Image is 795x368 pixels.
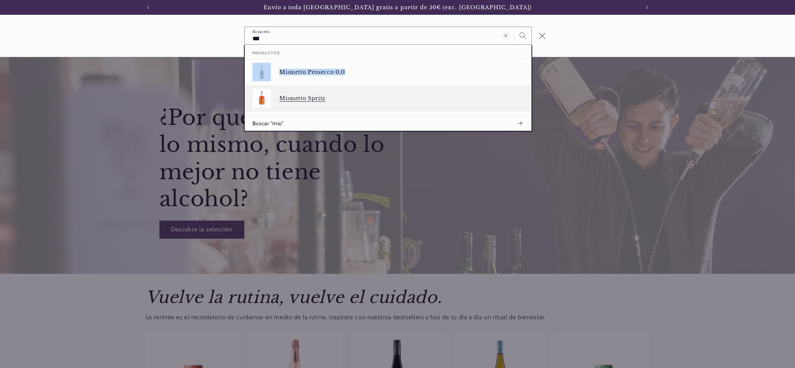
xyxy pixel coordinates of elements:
a: Mionetto Prosecco 0,0 [245,59,531,85]
img: Mionetto Prosecco 0,0 [252,63,271,81]
button: Cerrar [534,27,551,44]
h2: Productos [252,45,524,59]
a: Mionetto Spritz [245,85,531,112]
button: Borrar término de búsqueda [497,27,514,44]
p: Mionetto Spritz [279,95,524,102]
span: Buscar “mio” [252,120,284,127]
span: Envío a toda [GEOGRAPHIC_DATA] gratis a partir de 50€ (exc. [GEOGRAPHIC_DATA]) [264,4,532,11]
p: Mionetto Prosecco 0,0 [279,69,524,75]
img: Mionetto Spritz [252,89,271,108]
button: Búsqueda [514,27,531,44]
